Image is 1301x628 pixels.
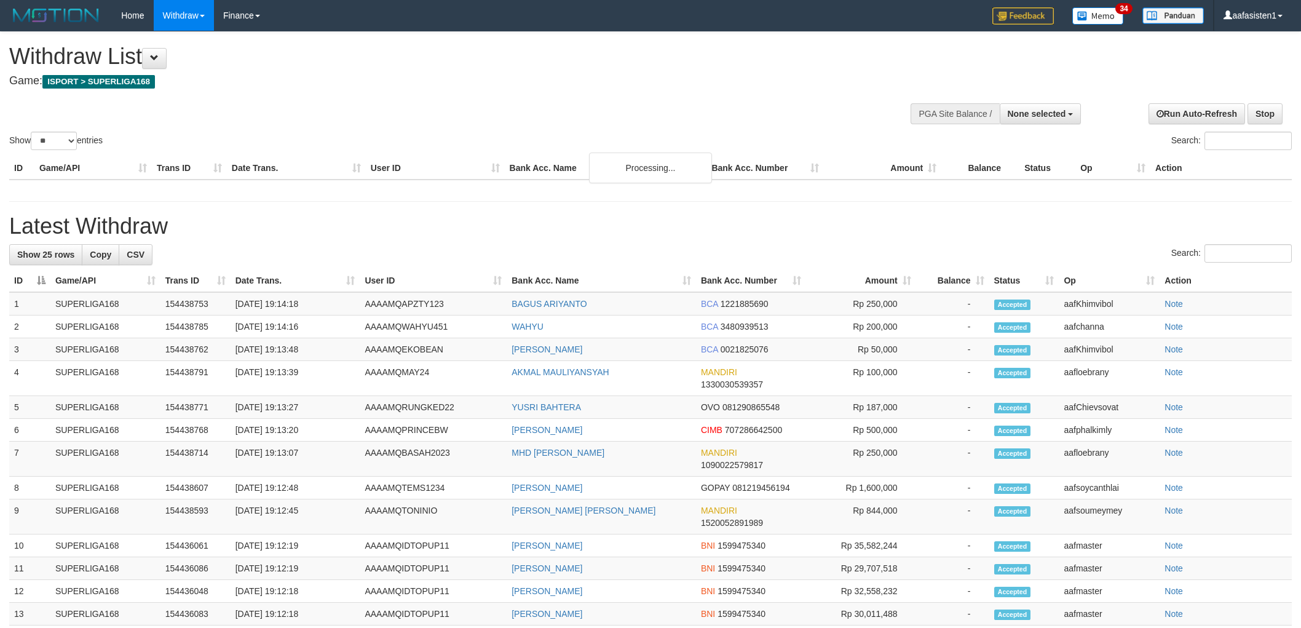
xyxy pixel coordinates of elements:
[589,153,712,183] div: Processing...
[1059,603,1160,626] td: aafmaster
[701,506,737,515] span: MANDIRI
[701,402,720,412] span: OVO
[1165,506,1183,515] a: Note
[512,586,582,596] a: [PERSON_NAME]
[701,563,715,573] span: BNI
[1059,535,1160,557] td: aafmaster
[1165,367,1183,377] a: Note
[17,250,74,260] span: Show 25 rows
[50,269,160,292] th: Game/API: activate to sort column ascending
[994,345,1031,356] span: Accepted
[160,316,231,338] td: 154438785
[701,460,763,470] span: Copy 1090022579817 to clipboard
[721,322,769,332] span: Copy 3480939513 to clipboard
[1171,132,1292,150] label: Search:
[9,214,1292,239] h1: Latest Withdraw
[994,506,1031,517] span: Accepted
[231,580,360,603] td: [DATE] 19:12:18
[1171,244,1292,263] label: Search:
[732,483,789,493] span: Copy 081219456194 to clipboard
[701,541,715,550] span: BNI
[994,541,1031,552] span: Accepted
[1059,269,1160,292] th: Op: activate to sort column ascending
[160,419,231,442] td: 154438768
[701,367,737,377] span: MANDIRI
[718,609,765,619] span: Copy 1599475340 to clipboard
[9,6,103,25] img: MOTION_logo.png
[994,300,1031,310] span: Accepted
[360,499,507,535] td: AAAAMQTONINIO
[806,292,916,316] td: Rp 250,000
[9,44,855,69] h1: Withdraw List
[512,402,581,412] a: YUSRI BAHTERA
[989,269,1059,292] th: Status: activate to sort column ascending
[9,557,50,580] td: 11
[806,477,916,499] td: Rp 1,600,000
[119,244,152,265] a: CSV
[916,499,989,535] td: -
[9,292,50,316] td: 1
[994,564,1031,574] span: Accepted
[916,269,989,292] th: Balance: activate to sort column ascending
[718,586,765,596] span: Copy 1599475340 to clipboard
[806,269,916,292] th: Amount: activate to sort column ascending
[512,367,609,377] a: AKMAL MAULIYANSYAH
[1059,442,1160,477] td: aafloebrany
[160,361,231,396] td: 154438791
[916,419,989,442] td: -
[1059,419,1160,442] td: aafphalkimly
[231,442,360,477] td: [DATE] 19:13:07
[360,396,507,419] td: AAAAMQRUNGKED22
[160,477,231,499] td: 154438607
[512,322,544,332] a: WAHYU
[160,603,231,626] td: 154436083
[512,483,582,493] a: [PERSON_NAME]
[9,442,50,477] td: 7
[941,157,1019,180] th: Balance
[160,535,231,557] td: 154436061
[806,338,916,361] td: Rp 50,000
[994,483,1031,494] span: Accepted
[231,361,360,396] td: [DATE] 19:13:39
[806,499,916,535] td: Rp 844,000
[916,316,989,338] td: -
[1165,563,1183,573] a: Note
[82,244,119,265] a: Copy
[512,506,655,515] a: [PERSON_NAME] [PERSON_NAME]
[50,603,160,626] td: SUPERLIGA168
[701,483,730,493] span: GOPAY
[1165,483,1183,493] a: Note
[9,361,50,396] td: 4
[994,322,1031,333] span: Accepted
[1149,103,1245,124] a: Run Auto-Refresh
[160,269,231,292] th: Trans ID: activate to sort column ascending
[231,396,360,419] td: [DATE] 19:13:27
[1059,361,1160,396] td: aafloebrany
[916,338,989,361] td: -
[916,535,989,557] td: -
[916,603,989,626] td: -
[1000,103,1082,124] button: None selected
[152,157,227,180] th: Trans ID
[9,157,34,180] th: ID
[231,338,360,361] td: [DATE] 19:13:48
[701,425,722,435] span: CIMB
[994,587,1031,597] span: Accepted
[916,580,989,603] td: -
[231,535,360,557] td: [DATE] 19:12:19
[1165,609,1183,619] a: Note
[231,603,360,626] td: [DATE] 19:12:18
[512,425,582,435] a: [PERSON_NAME]
[1142,7,1204,24] img: panduan.png
[806,535,916,557] td: Rp 35,582,244
[9,535,50,557] td: 10
[360,292,507,316] td: AAAAMQAPZTY123
[9,75,855,87] h4: Game:
[9,499,50,535] td: 9
[360,442,507,477] td: AAAAMQBASAH2023
[50,535,160,557] td: SUPERLIGA168
[231,557,360,580] td: [DATE] 19:12:19
[701,380,763,389] span: Copy 1330030539357 to clipboard
[992,7,1054,25] img: Feedback.jpg
[696,269,806,292] th: Bank Acc. Number: activate to sort column ascending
